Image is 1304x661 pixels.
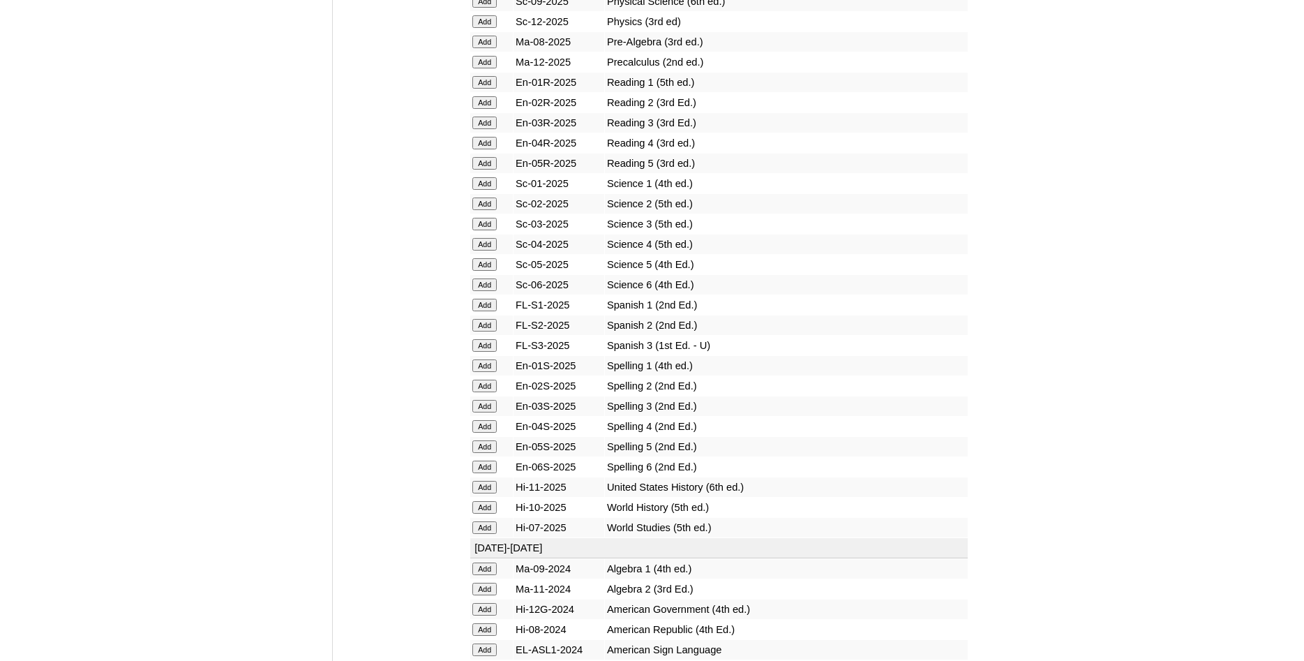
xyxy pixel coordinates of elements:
[472,644,497,656] input: Add
[605,396,968,416] td: Spelling 3 (2nd Ed.)
[514,417,604,436] td: En-04S-2025
[605,356,968,376] td: Spelling 1 (4th ed.)
[605,376,968,396] td: Spelling 2 (2nd Ed.)
[605,93,968,112] td: Reading 2 (3rd Ed.)
[514,518,604,537] td: Hi-07-2025
[472,258,497,271] input: Add
[605,477,968,497] td: United States History (6th ed.)
[514,32,604,52] td: Ma-08-2025
[605,255,968,274] td: Science 5 (4th Ed.)
[472,521,497,534] input: Add
[514,356,604,376] td: En-01S-2025
[472,461,497,473] input: Add
[472,339,497,352] input: Add
[514,235,604,254] td: Sc-04-2025
[472,380,497,392] input: Add
[605,417,968,436] td: Spelling 4 (2nd Ed.)
[605,518,968,537] td: World Studies (5th ed.)
[605,620,968,639] td: American Republic (4th Ed.)
[514,498,604,517] td: Hi-10-2025
[472,177,497,190] input: Add
[472,117,497,129] input: Add
[605,275,968,295] td: Science 6 (4th Ed.)
[514,600,604,619] td: Hi-12G-2024
[605,336,968,355] td: Spanish 3 (1st Ed. - U)
[472,278,497,291] input: Add
[472,359,497,372] input: Add
[605,133,968,153] td: Reading 4 (3rd ed.)
[514,579,604,599] td: Ma-11-2024
[605,579,968,599] td: Algebra 2 (3rd Ed.)
[514,437,604,456] td: En-05S-2025
[605,559,968,579] td: Algebra 1 (4th ed.)
[605,12,968,31] td: Physics (3rd ed)
[472,96,497,109] input: Add
[605,640,968,660] td: American Sign Language
[605,113,968,133] td: Reading 3 (3rd Ed.)
[514,295,604,315] td: FL-S1-2025
[472,563,497,575] input: Add
[605,154,968,173] td: Reading 5 (3rd ed.)
[514,154,604,173] td: En-05R-2025
[514,214,604,234] td: Sc-03-2025
[472,583,497,595] input: Add
[514,336,604,355] td: FL-S3-2025
[514,93,604,112] td: En-02R-2025
[605,235,968,254] td: Science 4 (5th ed.)
[514,457,604,477] td: En-06S-2025
[514,113,604,133] td: En-03R-2025
[472,198,497,210] input: Add
[514,640,604,660] td: EL-ASL1-2024
[605,600,968,619] td: American Government (4th ed.)
[514,255,604,274] td: Sc-05-2025
[472,481,497,493] input: Add
[472,299,497,311] input: Add
[472,603,497,616] input: Add
[605,32,968,52] td: Pre-Algebra (3rd ed.)
[605,295,968,315] td: Spanish 1 (2nd Ed.)
[605,194,968,214] td: Science 2 (5th ed.)
[514,396,604,416] td: En-03S-2025
[472,420,497,433] input: Add
[514,477,604,497] td: Hi-11-2025
[514,174,604,193] td: Sc-01-2025
[472,218,497,230] input: Add
[605,315,968,335] td: Spanish 2 (2nd Ed.)
[470,538,968,559] td: [DATE]-[DATE]
[472,76,497,89] input: Add
[514,73,604,92] td: En-01R-2025
[514,376,604,396] td: En-02S-2025
[472,36,497,48] input: Add
[472,400,497,413] input: Add
[472,501,497,514] input: Add
[514,275,604,295] td: Sc-06-2025
[514,52,604,72] td: Ma-12-2025
[472,157,497,170] input: Add
[472,137,497,149] input: Add
[514,559,604,579] td: Ma-09-2024
[514,133,604,153] td: En-04R-2025
[472,440,497,453] input: Add
[514,194,604,214] td: Sc-02-2025
[605,437,968,456] td: Spelling 5 (2nd Ed.)
[605,73,968,92] td: Reading 1 (5th ed.)
[605,52,968,72] td: Precalculus (2nd ed.)
[472,319,497,332] input: Add
[472,238,497,251] input: Add
[605,174,968,193] td: Science 1 (4th ed.)
[605,457,968,477] td: Spelling 6 (2nd Ed.)
[514,315,604,335] td: FL-S2-2025
[605,214,968,234] td: Science 3 (5th ed.)
[605,498,968,517] td: World History (5th ed.)
[514,620,604,639] td: Hi-08-2024
[472,56,497,68] input: Add
[514,12,604,31] td: Sc-12-2025
[472,15,497,28] input: Add
[472,623,497,636] input: Add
